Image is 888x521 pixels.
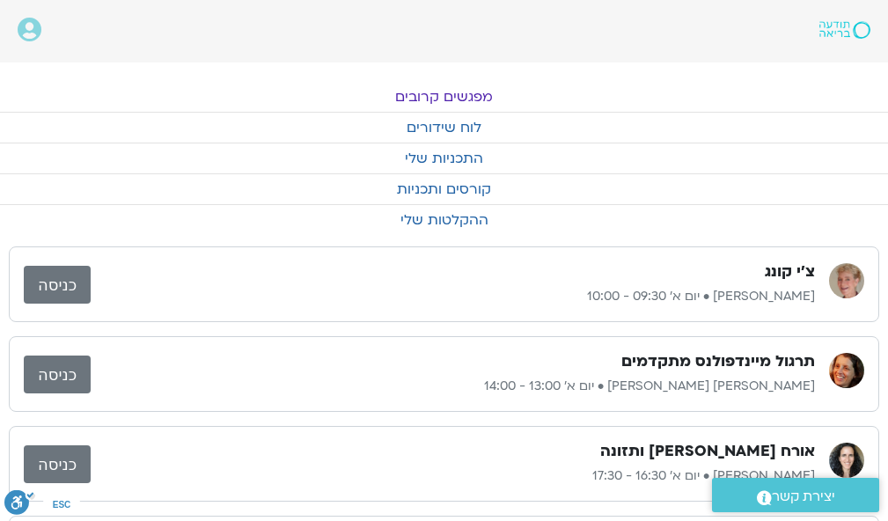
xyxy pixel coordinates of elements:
p: [PERSON_NAME] • יום א׳ 16:30 - 17:30 [91,466,815,487]
img: חני שלם [829,263,864,298]
h3: צ'י קונג [765,261,815,283]
img: הילה אפללו [829,443,864,478]
a: כניסה [24,445,91,483]
span: יצירת קשר [772,485,835,509]
h3: אורח [PERSON_NAME] ותזונה [600,441,815,462]
p: [PERSON_NAME] [PERSON_NAME] • יום א׳ 13:00 - 14:00 [91,376,815,397]
img: סיגל בירן אבוחצירה [829,353,864,388]
a: כניסה [24,266,91,304]
a: כניסה [24,356,91,393]
a: יצירת קשר [712,478,879,512]
h3: תרגול מיינדפולנס מתקדמים [621,351,815,372]
p: [PERSON_NAME] • יום א׳ 09:30 - 10:00 [91,286,815,307]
